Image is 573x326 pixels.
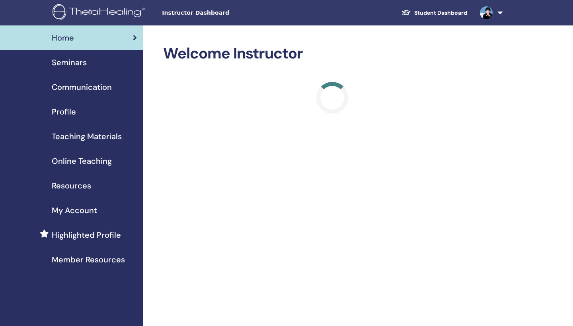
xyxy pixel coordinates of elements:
span: My Account [52,204,97,216]
span: Member Resources [52,254,125,266]
img: default.jpg [480,6,493,19]
a: Student Dashboard [395,6,474,20]
span: Home [52,32,74,44]
img: logo.png [53,4,148,22]
span: Online Teaching [52,155,112,167]
h2: Welcome Instructor [163,45,501,63]
span: Teaching Materials [52,130,122,142]
img: graduation-cap-white.svg [401,9,411,16]
span: Seminars [52,56,87,68]
span: Profile [52,106,76,118]
span: Communication [52,81,112,93]
span: Highlighted Profile [52,229,121,241]
span: Instructor Dashboard [162,9,281,17]
span: Resources [52,180,91,192]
